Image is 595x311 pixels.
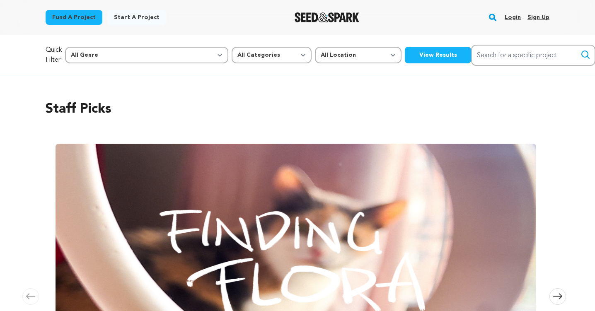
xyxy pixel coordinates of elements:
p: Quick Filter [46,45,62,65]
h2: Staff Picks [46,99,549,119]
a: Start a project [107,10,166,25]
button: View Results [405,47,471,63]
a: Seed&Spark Homepage [295,12,360,22]
a: Sign up [527,11,549,24]
a: Login [505,11,521,24]
a: Fund a project [46,10,102,25]
img: Seed&Spark Logo Dark Mode [295,12,360,22]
